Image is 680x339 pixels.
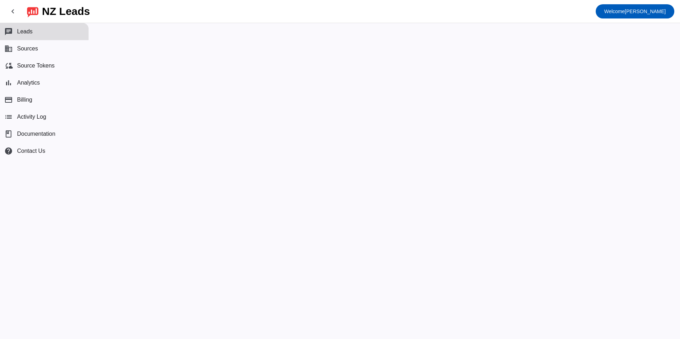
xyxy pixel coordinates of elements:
span: Source Tokens [17,63,55,69]
mat-icon: chevron_left [9,7,17,16]
span: Sources [17,45,38,52]
span: Welcome [604,9,625,14]
mat-icon: payment [4,96,13,104]
mat-icon: list [4,113,13,121]
button: Welcome[PERSON_NAME] [596,4,674,18]
div: NZ Leads [42,6,90,16]
mat-icon: help [4,147,13,155]
mat-icon: bar_chart [4,79,13,87]
span: Analytics [17,80,40,86]
span: book [4,130,13,138]
span: Activity Log [17,114,46,120]
span: [PERSON_NAME] [604,6,666,16]
span: Documentation [17,131,55,137]
mat-icon: chat [4,27,13,36]
mat-icon: cloud_sync [4,61,13,70]
img: logo [27,5,38,17]
span: Billing [17,97,32,103]
span: Contact Us [17,148,45,154]
span: Leads [17,28,33,35]
mat-icon: business [4,44,13,53]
